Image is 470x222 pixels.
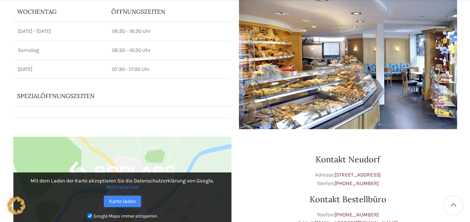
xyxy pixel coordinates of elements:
[335,180,379,187] a: [PHONE_NUMBER]
[112,28,227,35] p: 06:30 - 18:30 Uhr
[104,196,141,207] a: Karte laden
[335,212,379,218] a: [PHONE_NUMBER]
[335,172,381,178] a: [STREET_ADDRESS]
[17,7,104,16] p: Wochentag
[93,213,157,219] small: Google Maps immer entsperren
[106,184,139,190] a: Mehr erfahren
[87,213,92,218] input: Google Maps immer entsperren
[111,7,227,16] p: ÖFFNUNGSZEITEN
[239,171,457,188] p: Adresse: Telefon:
[18,66,103,73] p: [DATE]
[17,92,207,100] p: Spezialöffnungszeiten
[18,47,103,54] p: Samstag
[18,28,103,35] p: [DATE] - [DATE]
[112,47,227,54] p: 06:30 - 16:30 Uhr
[239,155,457,163] h3: Kontakt Neudorf
[444,196,463,215] a: Scroll to top button
[239,195,457,203] h3: Kontakt Bestellbüro
[19,178,226,190] p: Mit dem Laden der Karte akzeptieren Sie die Datenschutzerklärung von Google.
[112,66,227,73] p: 07:30 - 17:00 Uhr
